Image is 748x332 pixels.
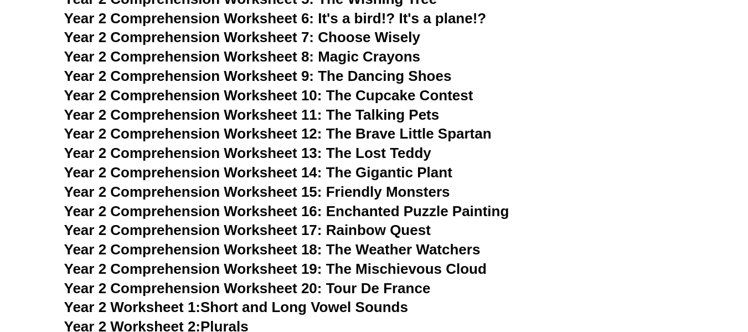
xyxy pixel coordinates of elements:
[64,164,452,181] a: Year 2 Comprehension Worksheet 14: The Gigantic Plant
[64,125,492,142] a: Year 2 Comprehension Worksheet 12: The Brave Little Spartan
[64,280,431,297] a: Year 2 Comprehension Worksheet 20: Tour De France
[64,29,420,45] a: Year 2 Comprehension Worksheet 7: Choose Wisely
[64,145,431,161] a: Year 2 Comprehension Worksheet 13: The Lost Teddy
[64,10,487,27] a: Year 2 Comprehension Worksheet 6: It's a bird!? It's a plane!?
[64,48,421,65] a: Year 2 Comprehension Worksheet 8: Magic Crayons
[64,29,314,45] span: Year 2 Comprehension Worksheet 7:
[64,68,452,84] a: Year 2 Comprehension Worksheet 9: The Dancing Shoes
[564,207,748,332] iframe: Chat Widget
[64,299,408,315] a: Year 2 Worksheet 1:Short and Long Vowel Sounds
[318,29,420,45] span: Choose Wisely
[64,87,473,104] a: Year 2 Comprehension Worksheet 10: The Cupcake Contest
[64,241,481,258] a: Year 2 Comprehension Worksheet 18: The Weather Watchers
[64,299,201,315] span: Year 2 Worksheet 1:
[64,106,440,123] a: Year 2 Comprehension Worksheet 11: The Talking Pets
[64,222,431,238] a: Year 2 Comprehension Worksheet 17: Rainbow Quest
[64,203,509,219] a: Year 2 Comprehension Worksheet 16: Enchanted Puzzle Painting
[64,261,487,277] a: Year 2 Comprehension Worksheet 19: The Mischievous Cloud
[64,183,450,200] a: Year 2 Comprehension Worksheet 15: Friendly Monsters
